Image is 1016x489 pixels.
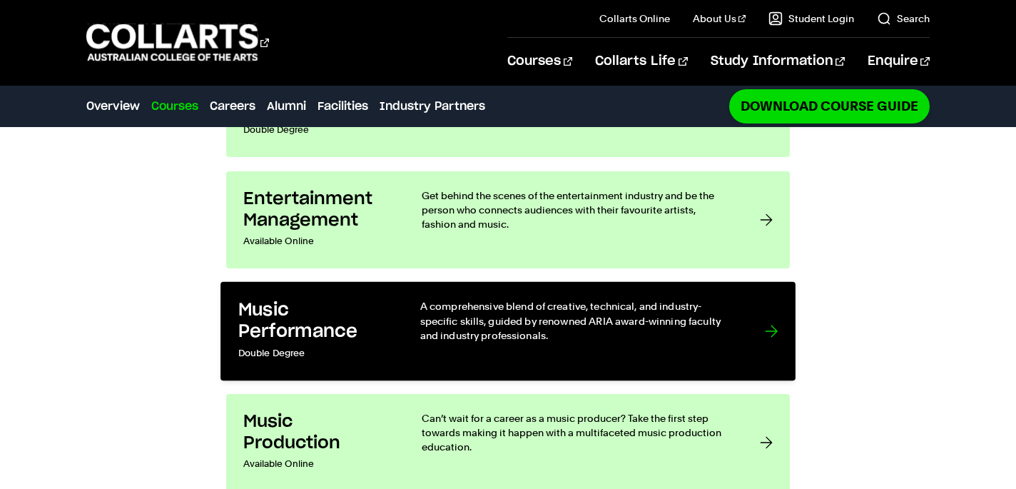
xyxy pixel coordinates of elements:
[210,98,255,115] a: Careers
[380,98,485,115] a: Industry Partners
[422,188,731,231] p: Get behind the scenes of the entertainment industry and be the person who connects audiences with...
[595,38,687,85] a: Collarts Life
[711,38,845,85] a: Study Information
[693,11,746,26] a: About Us
[220,282,796,381] a: Music Performance Double Degree A comprehensive blend of creative, technical, and industry-specif...
[768,11,854,26] a: Student Login
[317,98,368,115] a: Facilities
[422,411,731,454] p: Can’t wait for a career as a music producer? Take the first step towards making it happen with a ...
[151,98,198,115] a: Courses
[243,454,393,474] p: Available Online
[877,11,930,26] a: Search
[420,299,736,343] p: A comprehensive blend of creative, technical, and industry-specific skills, guided by renowned AR...
[729,89,930,123] a: Download Course Guide
[86,98,140,115] a: Overview
[238,299,391,343] h3: Music Performance
[267,98,306,115] a: Alumni
[243,231,393,251] p: Available Online
[243,188,393,231] h3: Entertainment Management
[868,38,930,85] a: Enquire
[507,38,572,85] a: Courses
[599,11,670,26] a: Collarts Online
[226,171,790,268] a: Entertainment Management Available Online Get behind the scenes of the entertainment industry and...
[243,120,393,140] p: Double Degree
[243,411,393,454] h3: Music Production
[86,22,269,63] div: Go to homepage
[238,343,391,363] p: Double Degree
